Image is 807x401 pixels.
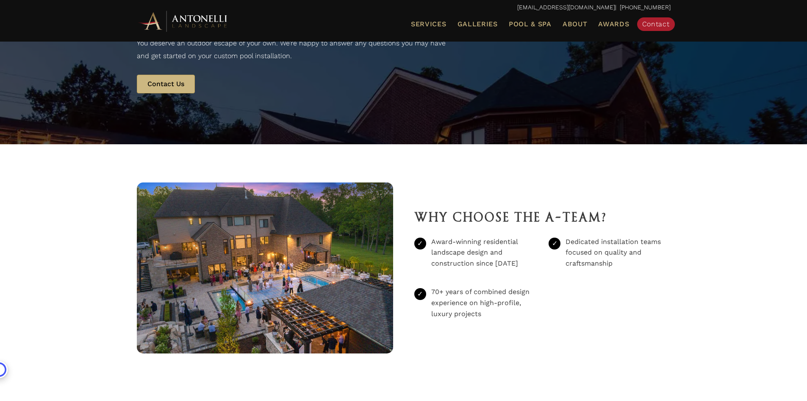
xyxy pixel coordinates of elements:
[137,75,195,93] a: Contact Us
[517,4,615,11] a: [EMAIL_ADDRESS][DOMAIN_NAME]
[414,236,536,269] li: Award-winning residential landscape design and construction since [DATE]
[137,2,671,13] p: | [PHONE_NUMBER]
[137,9,230,33] img: Antonelli Horizontal Logo
[637,17,675,31] a: Contact
[509,20,552,28] span: Pool & Spa
[563,21,588,28] span: About
[137,37,450,62] p: You deserve an outdoor escape of your own. We’re happy to answer any questions you may have and g...
[505,19,555,30] a: Pool & Spa
[549,236,671,269] li: Dedicated installation teams focused on quality and craftsmanship
[458,20,498,28] span: Galleries
[414,286,536,319] li: 70+ years of combined design experience on high-profile, luxury projects
[408,19,450,30] a: Services
[147,80,184,88] span: Contact Us
[559,19,591,30] a: About
[642,20,670,28] span: Contact
[454,19,501,30] a: Galleries
[137,182,393,353] img: Happy Wife, Happy Life - Washington Township, MI
[414,210,607,224] span: Why Choose the A-Team?
[411,21,446,28] span: Services
[595,19,632,30] a: Awards
[598,20,629,28] span: Awards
